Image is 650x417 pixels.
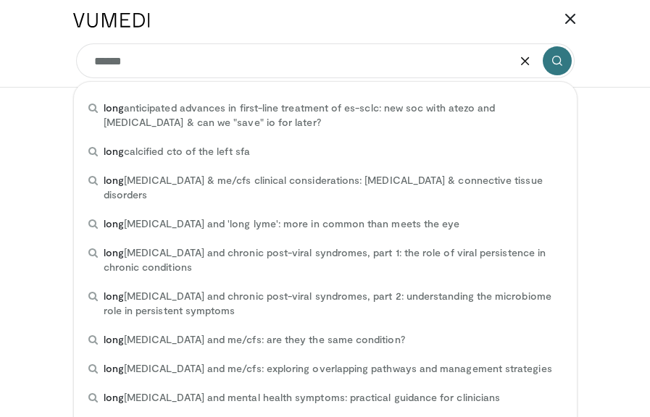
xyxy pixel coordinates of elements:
span: long [104,290,124,302]
span: long [104,217,124,229]
span: [MEDICAL_DATA] and chronic post-viral syndromes, part 2: understanding the microbiome role in per... [104,289,562,318]
span: [MEDICAL_DATA] and mental health symptoms: practical guidance for clinicians [104,390,501,405]
input: Search topics, interventions [76,43,575,78]
span: long [104,101,124,114]
span: [MEDICAL_DATA] & me/cfs clinical considerations: [MEDICAL_DATA] & connective tissue disorders [104,173,562,202]
span: [MEDICAL_DATA] and chronic post-viral syndromes, part 1: the role of viral persistence in chronic... [104,245,562,274]
span: long [104,246,124,258]
span: [MEDICAL_DATA] and me/cfs: are they the same condition? [104,332,405,347]
img: VuMedi Logo [73,13,150,28]
span: long [104,391,124,403]
span: calcified cto of the left sfa [104,144,250,159]
span: long [104,174,124,186]
span: anticipated advances in first-line treatment of es-sclc: new soc with atezo and [MEDICAL_DATA] & ... [104,101,562,130]
span: long [104,362,124,374]
span: long [104,333,124,345]
span: long [104,145,124,157]
span: [MEDICAL_DATA] and 'long lyme': more in common than meets the eye [104,216,460,231]
span: [MEDICAL_DATA] and me/cfs: exploring overlapping pathways and management strategies [104,361,552,376]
